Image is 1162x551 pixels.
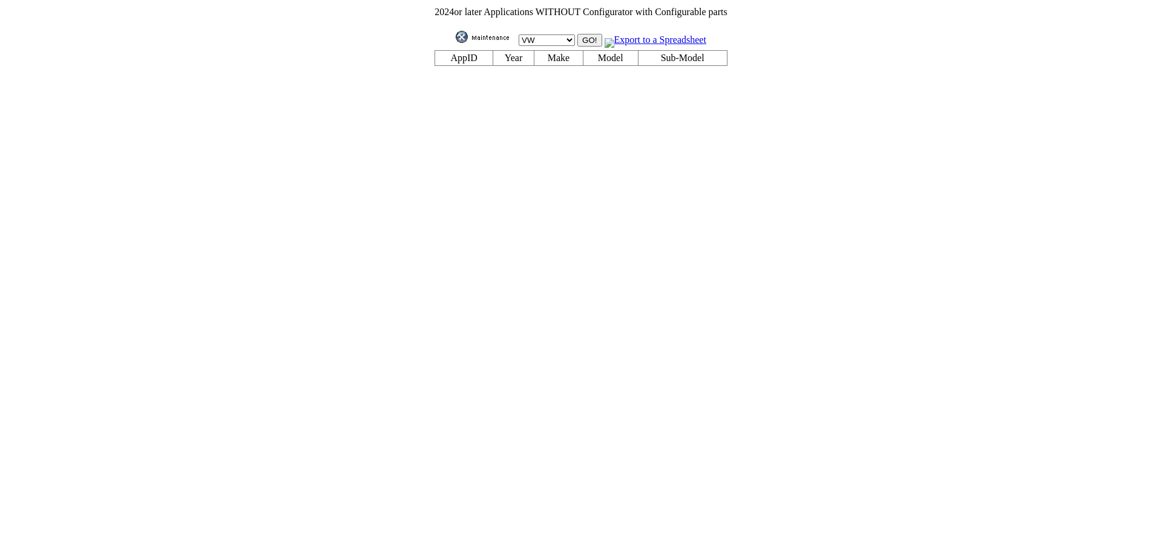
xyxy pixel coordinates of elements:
[435,51,493,66] td: AppID
[434,6,727,18] td: or later Applications WITHOUT Configurator with Configurable parts
[435,7,454,17] span: 2024
[638,51,727,66] td: Sub-Model
[583,51,638,66] td: Model
[605,34,706,45] a: Export to a Spreadsheet
[456,31,516,43] img: maint.gif
[534,51,583,66] td: Make
[605,38,614,48] img: MSExcel.jpg
[493,51,534,66] td: Year
[577,34,602,47] input: GO!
